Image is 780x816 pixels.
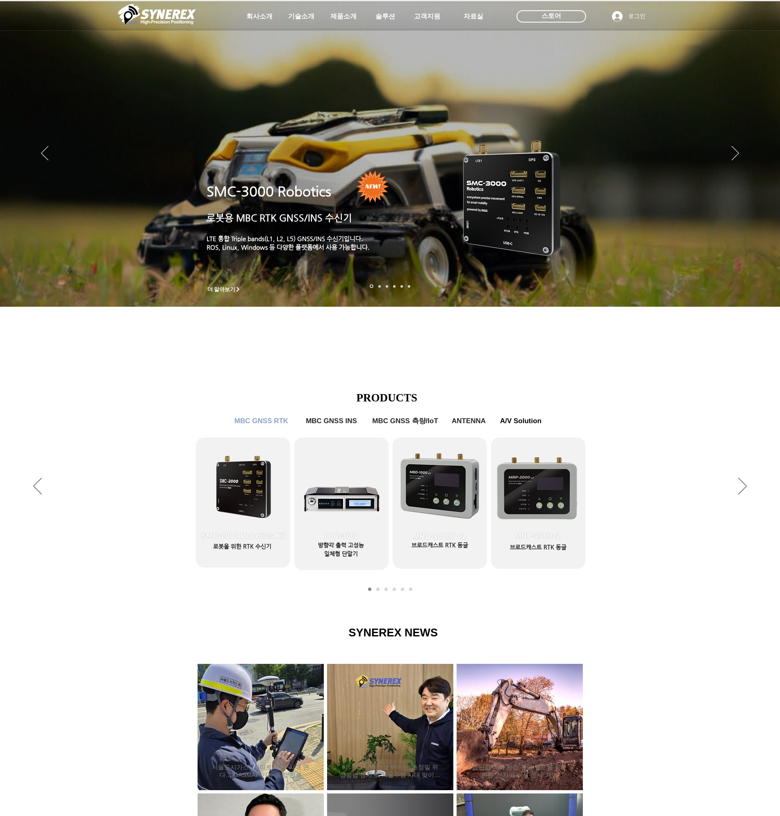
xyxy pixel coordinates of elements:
a: 로봇- SMC 2000 [370,285,373,288]
button: 로그인 [606,9,651,24]
button: 이전 [33,478,42,496]
a: LTE 통합 Triple bands(L1, L2, L5) GNSS/INS 수신기입니다. [207,235,363,242]
a: 기술소개 [281,8,322,25]
span: 제품소개 [330,12,357,21]
span: MRD-1000T v2 [413,532,466,541]
a: 제품소개 [323,8,364,25]
a: 자율주행 [393,285,396,287]
span: 로그인 [625,12,648,21]
div: 스토어 [516,10,586,23]
a: 서울도시가스, ‘스마트 측량’ 시대 연다… GASMAP 기능 통합 완료 [210,763,312,779]
a: A/V Solution [409,588,412,591]
a: 측량 IoT [386,285,388,287]
a: 험난한 야외 환경 견딜 필드용 로봇 위한 ‘전자파 내성 센서’ 개발 [469,763,571,779]
span: 스토어 [541,11,561,21]
span: 더 알아보기 [207,286,236,293]
span: SMC-2000 Robotics Kit [201,531,287,540]
a: 정밀농업 [408,285,410,287]
a: 씨너렉스 “확장성 뛰어난 ‘초정밀 위성항법 장치’로 자율주행 시대 맞이할 것” [339,763,441,779]
a: MBC GNSS RTK [229,413,294,429]
a: MBC GNSS 측량/IoT [393,588,396,591]
a: SMC-3000 Robotics [207,184,331,199]
a: MBC GNSS 측량/IoT [366,413,444,429]
span: A/V Solution [500,417,541,425]
a: 드론 8 - SMC 2000 [378,285,381,287]
a: 더 알아보기 [204,284,245,294]
a: MRP-2000v2 [491,438,585,565]
span: 자료실 [464,12,483,21]
span: 회사소개 [246,12,273,21]
span: SYNEREX NEWS [349,627,438,639]
a: MBC GNSS RTK2 [376,588,380,591]
span: MRP-2000v2 [515,531,561,540]
a: 로봇용 MBC RTK GNSS/INS 수신기 [207,212,352,223]
span: ANTENNA [452,417,486,425]
span: MBC GNSS 측량/IoT [372,416,438,426]
span: 기술소개 [288,12,314,21]
span: TDR-3000 [323,531,359,540]
a: ANTENNA [448,413,489,429]
a: ANTENNA [401,588,404,591]
a: 솔루션 [365,8,406,25]
a: 회사소개 [239,8,280,25]
button: 다음 [732,146,739,162]
span: PRODUCTS [357,392,418,404]
span: MBC GNSS INS [306,417,357,425]
a: MBC GNSS INS [384,588,388,591]
button: 다음 [738,478,747,496]
a: 로봇 [400,285,403,287]
nav: 슬라이드 [366,588,415,591]
button: 이전 [41,146,48,162]
a: MRD-1000T v2 [393,438,487,565]
span: MBC GNSS RTK [234,417,288,425]
a: SMC-2000 Robotics Kit [197,438,291,565]
img: 씨너렉스_White_simbol_대지 1.png [118,2,196,27]
a: MBC GNSS INS [301,413,362,429]
span: 솔루션 [375,12,395,21]
img: KakaoTalk_20241224_155801212.png [452,128,573,266]
a: MBC GNSS RTK1 [368,588,371,591]
a: A/V Solution [494,413,548,429]
span: 고객지원 [414,12,440,21]
a: 자료실 [453,8,494,25]
a: 고객지원 [407,8,448,25]
a: ROS, Linux, Windows 등 다양한 플랫폼에서 사용 가능합니다. [207,244,370,251]
nav: 슬라이드 [367,285,413,288]
a: TDR-3000 [294,438,389,565]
